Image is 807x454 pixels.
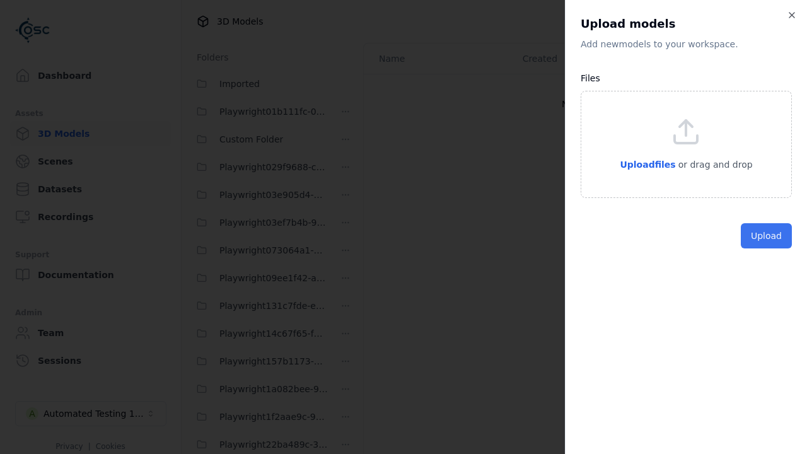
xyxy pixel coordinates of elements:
[581,15,792,33] h2: Upload models
[581,73,600,83] label: Files
[676,157,753,172] p: or drag and drop
[581,38,792,50] p: Add new model s to your workspace.
[741,223,792,248] button: Upload
[620,160,675,170] span: Upload files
